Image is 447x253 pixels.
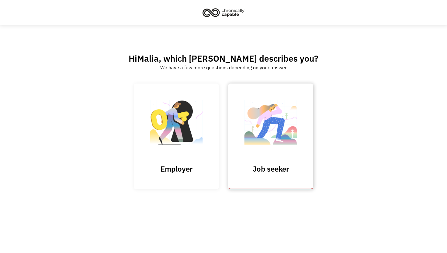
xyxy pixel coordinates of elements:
h3: Job seeker [240,164,301,173]
img: Chronically Capable logo [201,6,246,19]
div: We have a few more questions depending on your answer [160,64,287,71]
h2: Hi , which [PERSON_NAME] describes you? [129,53,318,64]
a: Job seeker [228,84,313,189]
span: Malia [137,53,159,64]
input: Submit [134,84,219,189]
